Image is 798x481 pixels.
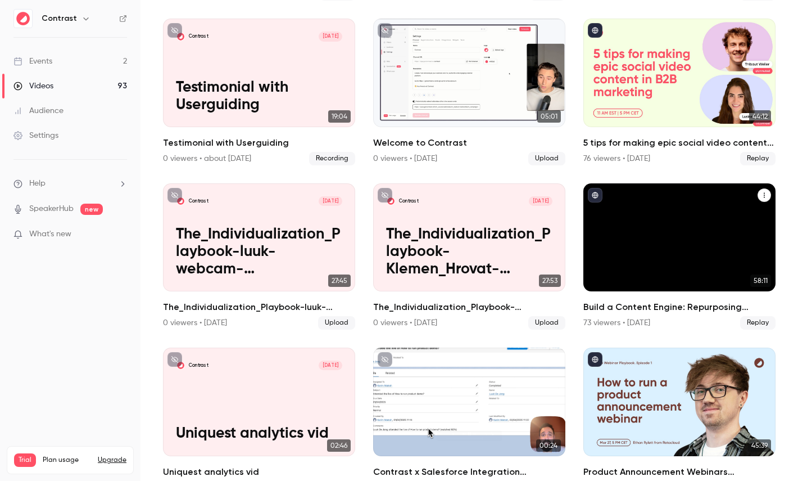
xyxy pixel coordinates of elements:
a: 05:01Welcome to Contrast0 viewers • [DATE]Upload [373,19,565,165]
div: 76 viewers • [DATE] [583,153,650,164]
p: Contrast [189,362,208,369]
button: unpublished [378,23,392,38]
li: Build a Content Engine: Repurposing Strategies for SaaS Teams [583,183,776,330]
span: 00:24 [536,439,561,452]
span: 45:39 [748,439,771,452]
h2: Contrast x Salesforce Integration Announcement [373,465,565,479]
span: new [80,204,103,215]
a: 44:125 tips for making epic social video content in B2B marketing76 viewers • [DATE]Replay [583,19,776,165]
h2: The_Individualization_Playbook-luuk-webcam-00h_00m_00s_251ms-StreamYard [163,300,355,314]
a: 58:11Build a Content Engine: Repurposing Strategies for SaaS Teams73 viewers • [DATE]Replay [583,183,776,330]
h2: Testimonial with Userguiding [163,136,355,150]
span: [DATE] [529,196,552,206]
li: Testimonial with Userguiding [163,19,355,165]
span: What's new [29,228,71,240]
span: [DATE] [319,196,342,206]
p: The_Individualization_Playbook-Klemen_Hrovat-webcam-00h_00m_00s_357ms-StreamYard [386,226,552,278]
p: Contrast [189,33,208,40]
span: Upload [318,316,355,330]
li: The_Individualization_Playbook-luuk-webcam-00h_00m_00s_251ms-StreamYard [163,183,355,330]
span: Recording [309,152,355,165]
button: unpublished [378,188,392,203]
span: 19:04 [328,110,351,123]
button: unpublished [167,188,182,203]
h2: Product Announcement Webinars Reinvented [583,465,776,479]
li: help-dropdown-opener [13,178,127,190]
span: [DATE] [319,32,342,41]
p: The_Individualization_Playbook-luuk-webcam-00h_00m_00s_251ms-StreamYard [176,226,342,278]
span: Plan usage [43,456,91,465]
span: 44:12 [749,110,771,123]
a: SpeakerHub [29,203,74,215]
p: Contrast [399,198,419,205]
p: Contrast [189,198,208,205]
span: Upload [528,316,565,330]
div: Audience [13,105,64,116]
h2: Uniquest analytics vid [163,465,355,479]
img: Contrast [14,10,32,28]
span: Trial [14,453,36,467]
a: The_Individualization_Playbook-Klemen_Hrovat-webcam-00h_00m_00s_357ms-StreamYardContrast[DATE]The... [373,183,565,330]
h2: The_Individualization_Playbook-Klemen_Hrovat-webcam-00h_00m_00s_357ms-StreamYard [373,300,565,314]
p: Uniquest analytics vid [176,425,342,443]
div: 0 viewers • about [DATE] [163,153,251,164]
span: 58:11 [750,275,771,287]
a: Testimonial with UserguidingContrast[DATE]Testimonial with Userguiding19:04Testimonial with Userg... [163,19,355,165]
button: unpublished [378,352,392,367]
li: The_Individualization_Playbook-Klemen_Hrovat-webcam-00h_00m_00s_357ms-StreamYard [373,183,565,330]
span: 27:53 [539,275,561,287]
span: 27:45 [328,275,351,287]
div: 73 viewers • [DATE] [583,317,650,329]
p: Testimonial with Userguiding [176,79,342,114]
a: The_Individualization_Playbook-luuk-webcam-00h_00m_00s_251ms-StreamYardContrast[DATE]The_Individu... [163,183,355,330]
button: published [588,188,602,203]
div: 0 viewers • [DATE] [163,317,227,329]
span: Replay [740,316,776,330]
div: Settings [13,130,58,141]
div: 0 viewers • [DATE] [373,153,437,164]
div: Videos [13,80,53,92]
span: Help [29,178,46,190]
span: Upload [528,152,565,165]
h2: Build a Content Engine: Repurposing Strategies for SaaS Teams [583,300,776,314]
span: 05:01 [537,110,561,123]
button: unpublished [167,23,182,38]
button: unpublished [167,352,182,367]
h2: Welcome to Contrast [373,136,565,150]
h2: 5 tips for making epic social video content in B2B marketing [583,136,776,150]
li: 5 tips for making epic social video content in B2B marketing [583,19,776,165]
button: Upgrade [98,456,126,465]
div: Events [13,56,52,67]
span: [DATE] [319,361,342,370]
span: Replay [740,152,776,165]
div: 0 viewers • [DATE] [373,317,437,329]
li: Welcome to Contrast [373,19,565,165]
button: published [588,23,602,38]
button: published [588,352,602,367]
span: 02:46 [327,439,351,452]
h6: Contrast [42,13,77,24]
